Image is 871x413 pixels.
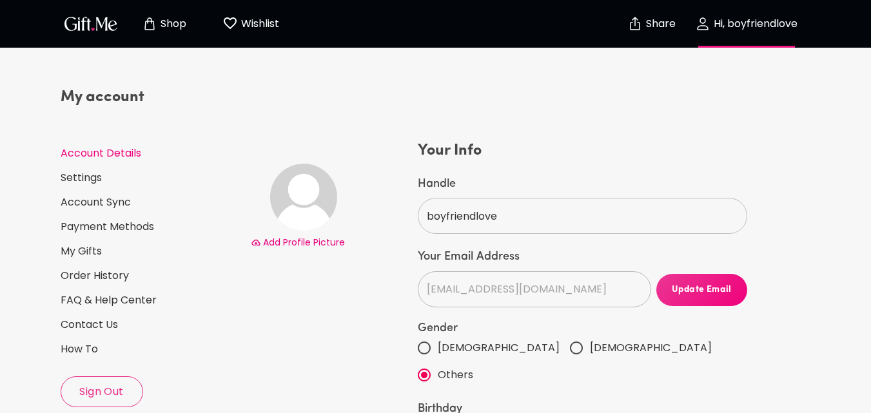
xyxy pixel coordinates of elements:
[682,3,811,44] button: Hi, boyfriendlove
[61,269,240,283] a: Order History
[61,146,240,160] a: Account Details
[418,249,747,265] label: Your Email Address
[438,367,473,383] span: Others
[590,340,712,356] span: [DEMOGRAPHIC_DATA]
[61,342,240,356] a: How To
[438,340,560,356] span: [DEMOGRAPHIC_DATA]
[270,164,337,231] img: Avatar
[61,376,143,407] button: Sign Out
[263,236,345,249] span: Add Profile Picture
[61,244,240,258] a: My Gifts
[61,385,142,399] span: Sign Out
[656,274,748,306] button: Update Email
[61,195,240,209] a: Account Sync
[61,220,240,234] a: Payment Methods
[238,15,279,32] p: Wishlist
[643,19,676,30] p: Share
[656,283,748,297] span: Update Email
[129,3,200,44] button: Store page
[61,293,240,307] a: FAQ & Help Center
[62,14,120,33] img: GiftMe Logo
[418,177,747,192] label: Handle
[61,171,240,185] a: Settings
[61,87,240,108] h4: My account
[710,19,798,30] p: Hi, boyfriendlove
[61,318,240,332] a: Contact Us
[157,19,186,30] p: Shop
[418,334,747,389] div: gender
[61,16,121,32] button: GiftMe Logo
[627,16,643,32] img: secure
[418,140,747,161] h4: Your Info
[215,3,286,44] button: Wishlist page
[629,1,674,46] button: Share
[418,323,747,334] label: Gender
